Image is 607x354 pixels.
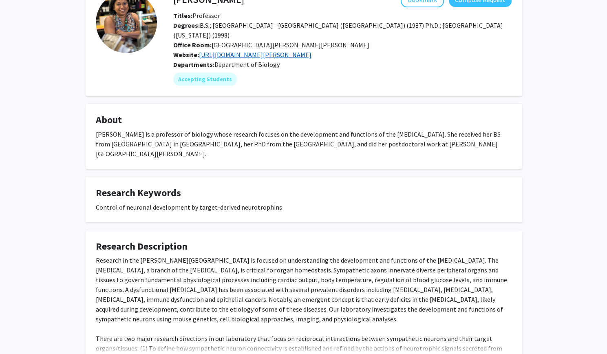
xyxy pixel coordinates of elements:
[96,187,512,199] h4: Research Keywords
[173,51,199,59] b: Website:
[173,11,220,20] span: Professor
[173,21,503,39] span: B.S.; [GEOGRAPHIC_DATA] - [GEOGRAPHIC_DATA] ([GEOGRAPHIC_DATA]) (1987) Ph.D.; [GEOGRAPHIC_DATA] (...
[214,60,280,69] span: Department of Biology
[96,114,512,126] h4: About
[173,60,214,69] b: Departments:
[96,129,512,159] div: [PERSON_NAME] is a professor of biology whose research focuses on the development and functions o...
[6,317,35,348] iframe: Chat
[96,202,512,212] div: Control of neuronal development by target-derived neurotrophins
[173,11,192,20] b: Titles:
[96,241,512,252] h4: Research Description
[173,73,237,86] mat-chip: Accepting Students
[173,41,212,49] b: Office Room:
[173,21,200,29] b: Degrees:
[173,41,369,49] span: [GEOGRAPHIC_DATA][PERSON_NAME][PERSON_NAME]
[199,51,311,59] a: Opens in a new tab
